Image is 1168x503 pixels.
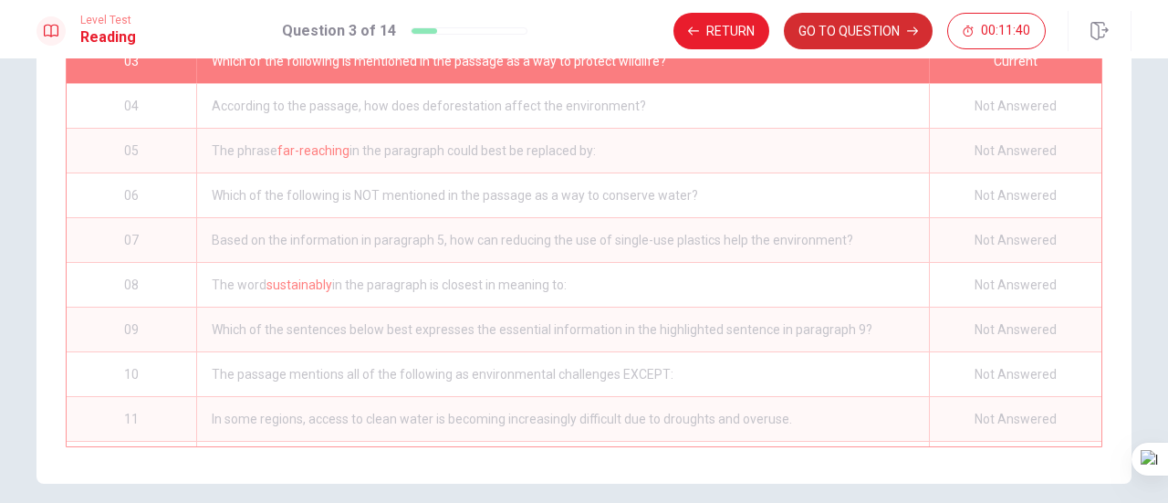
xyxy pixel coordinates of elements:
button: Return [673,13,769,49]
span: Level Test [80,14,136,26]
div: The passage mentions all of the following as environmental challenges EXCEPT: [196,352,929,396]
div: Not Answered [929,263,1101,307]
div: Current [929,39,1101,83]
div: According to the passage, how does deforestation affect the environment? [196,84,929,128]
span: 00:11:40 [981,24,1030,38]
div: 12 [67,442,196,486]
button: GO TO QUESTION [784,13,933,49]
div: 08 [67,263,196,307]
div: In some regions, access to clean water is becoming increasingly difficult due to droughts and ove... [196,397,929,441]
div: Not Answered [929,218,1101,262]
div: Based on the information in paragraph 5, how can reducing the use of single-use plastics help the... [196,218,929,262]
h1: Question 3 of 14 [282,20,396,42]
div: The word in the paragraph is closest in meaning to: [196,263,929,307]
div: 07 [67,218,196,262]
div: Not Answered [929,308,1101,351]
div: Not Answered [929,173,1101,217]
div: Not Answered [929,442,1101,486]
button: 00:11:40 [947,13,1046,49]
div: The phrase in the paragraph could best be replaced by: [196,129,929,173]
h1: Reading [80,26,136,48]
font: far-reaching [277,143,349,158]
div: Not Answered [929,84,1101,128]
div: Not Answered [929,397,1101,441]
div: 10 [67,352,196,396]
div: 11 [67,397,196,441]
div: Which of the following is mentioned in the passage as a way to protect wildlife? [196,39,929,83]
div: Not Answered [929,352,1101,396]
div: 04 [67,84,196,128]
div: 09 [67,308,196,351]
div: 06 [67,173,196,217]
font: sustainably [266,278,332,292]
div: According to the passage, how is technology used in conservation efforts? [196,442,929,486]
div: Which of the sentences below best expresses the essential information in the highlighted sentence... [196,308,929,351]
div: Which of the following is NOT mentioned in the passage as a way to conserve water? [196,173,929,217]
div: 03 [67,39,196,83]
div: Not Answered [929,129,1101,173]
div: 05 [67,129,196,173]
